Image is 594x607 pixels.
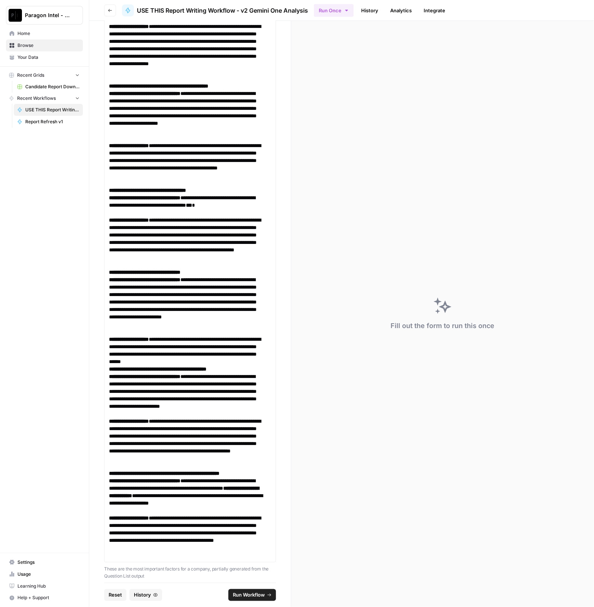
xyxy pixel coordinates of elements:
a: Report Refresh v1 [14,116,83,128]
span: Recent Workflows [17,95,56,102]
a: Candidate Report Download Sheet [14,81,83,93]
button: Run Workflow [228,589,276,601]
span: Reset [109,591,122,599]
button: History [129,589,162,601]
div: Fill out the form to run this once [391,321,494,331]
span: Your Data [17,54,80,61]
a: Analytics [386,4,416,16]
a: Settings [6,556,83,568]
button: Help + Support [6,592,83,604]
span: Candidate Report Download Sheet [25,83,80,90]
a: History [357,4,383,16]
span: Help + Support [17,595,80,601]
span: Settings [17,559,80,566]
span: Report Refresh v1 [25,118,80,125]
button: Recent Grids [6,70,83,81]
span: Run Workflow [233,591,265,599]
p: These are the most important factors for a company, partially generated from the Question List ou... [104,565,276,580]
a: USE THIS Report Writing Workflow - v2 Gemini One Analysis [122,4,308,16]
span: Paragon Intel - Bill / Ty / [PERSON_NAME] R&D [25,12,70,19]
span: History [134,591,151,599]
button: Run Once [314,4,354,17]
span: USE THIS Report Writing Workflow - v2 Gemini One Analysis [137,6,308,15]
button: Workspace: Paragon Intel - Bill / Ty / Colby R&D [6,6,83,25]
a: Integrate [419,4,450,16]
a: Your Data [6,51,83,63]
a: Usage [6,568,83,580]
img: Paragon Intel - Bill / Ty / Colby R&D Logo [9,9,22,22]
span: Browse [17,42,80,49]
a: Learning Hub [6,580,83,592]
button: Reset [104,589,126,601]
span: USE THIS Report Writing Workflow - v2 Gemini One Analysis [25,107,80,113]
a: USE THIS Report Writing Workflow - v2 Gemini One Analysis [14,104,83,116]
span: Recent Grids [17,72,44,79]
span: Learning Hub [17,583,80,589]
a: Browse [6,39,83,51]
a: Home [6,28,83,39]
span: Home [17,30,80,37]
button: Recent Workflows [6,93,83,104]
span: Usage [17,571,80,578]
